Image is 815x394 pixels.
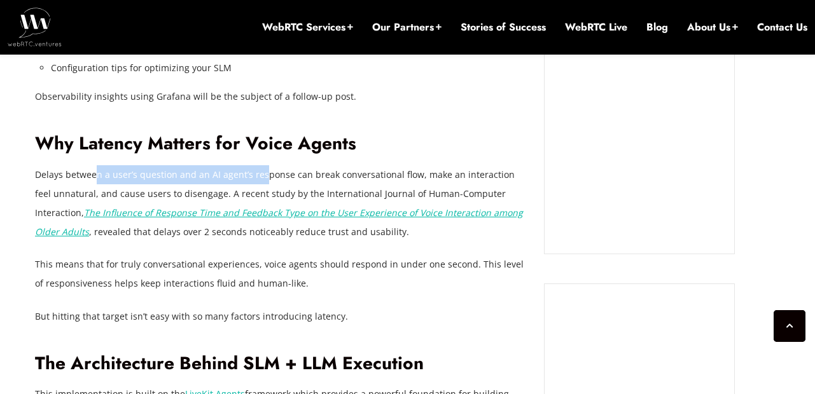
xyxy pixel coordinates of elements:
[372,20,442,34] a: Our Partners
[262,20,353,34] a: WebRTC Services
[35,133,525,155] h2: Why Latency Matters for Voice Agents
[557,65,721,241] iframe: Embedded CTA
[646,20,668,34] a: Blog
[461,20,546,34] a: Stories of Success
[687,20,738,34] a: About Us
[35,87,525,106] p: Observability insights using Grafana will be the subject of a follow-up post.
[35,307,525,326] p: But hitting that target isn’t easy with so many factors introducing latency.
[8,8,62,46] img: WebRTC.ventures
[565,20,627,34] a: WebRTC Live
[35,353,525,375] h2: The Architecture Behind SLM + LLM Execution
[35,255,525,293] p: This means that for truly conversational experiences, voice agents should respond in under one se...
[35,207,523,238] a: The Influence of Response Time and Feedback Type on the User Experience of Voice Interaction amon...
[51,58,525,78] li: Configuration tips for optimizing your SLM
[35,165,525,241] p: Delays between a user’s question and an AI agent’s response can break conversational flow, make a...
[757,20,807,34] a: Contact Us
